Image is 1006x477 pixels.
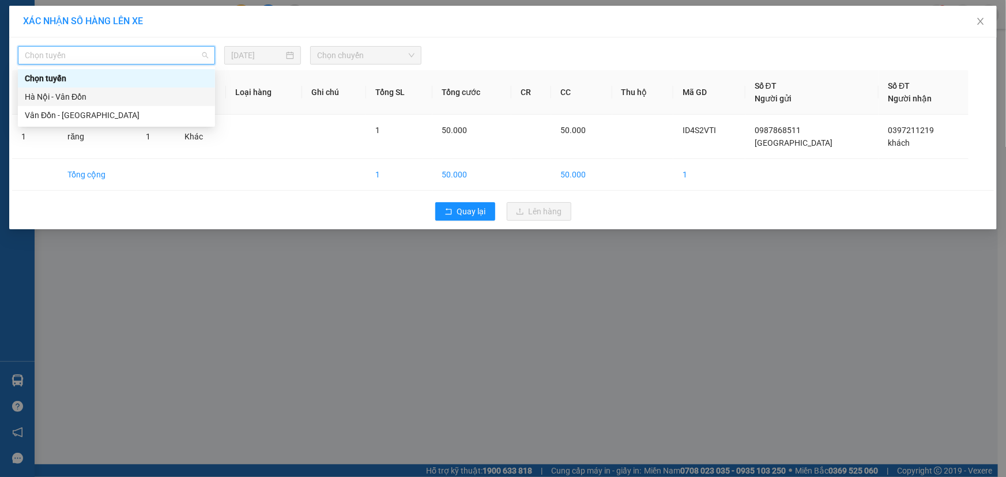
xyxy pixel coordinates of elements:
[551,70,612,115] th: CC
[18,106,215,124] div: Vân Đồn - Hà Nội
[18,88,215,106] div: Hà Nội - Vân Đồn
[612,70,674,115] th: Thu hộ
[673,159,745,191] td: 1
[25,47,208,64] span: Chọn tuyến
[366,159,432,191] td: 1
[755,94,792,103] span: Người gửi
[442,126,467,135] span: 50.000
[58,115,137,159] td: răng
[551,159,612,191] td: 50.000
[25,90,208,103] div: Hà Nội - Vân Đồn
[444,207,453,217] span: rollback
[435,202,495,221] button: rollbackQuay lại
[25,72,208,85] div: Chọn tuyến
[511,70,551,115] th: CR
[432,159,511,191] td: 50.000
[888,94,932,103] span: Người nhận
[560,126,586,135] span: 50.000
[231,49,284,62] input: 13/08/2025
[432,70,511,115] th: Tổng cước
[755,138,832,147] span: [GEOGRAPHIC_DATA]
[964,6,997,38] button: Close
[683,126,716,135] span: ID4S2VTI
[976,17,985,26] span: close
[25,109,208,122] div: Vân Đồn - [GEOGRAPHIC_DATA]
[58,159,137,191] td: Tổng cộng
[888,81,910,90] span: Số ĐT
[673,70,745,115] th: Mã GD
[457,205,486,218] span: Quay lại
[23,16,143,26] span: XÁC NHẬN SỐ HÀNG LÊN XE
[12,115,58,159] td: 1
[888,138,910,147] span: khách
[366,70,432,115] th: Tổng SL
[507,202,571,221] button: uploadLên hàng
[146,132,150,141] span: 1
[888,126,934,135] span: 0397211219
[302,70,366,115] th: Ghi chú
[226,70,302,115] th: Loại hàng
[755,126,801,135] span: 0987868511
[175,115,227,159] td: Khác
[12,70,58,115] th: STT
[18,69,215,88] div: Chọn tuyến
[755,81,777,90] span: Số ĐT
[317,47,415,64] span: Chọn chuyến
[375,126,380,135] span: 1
